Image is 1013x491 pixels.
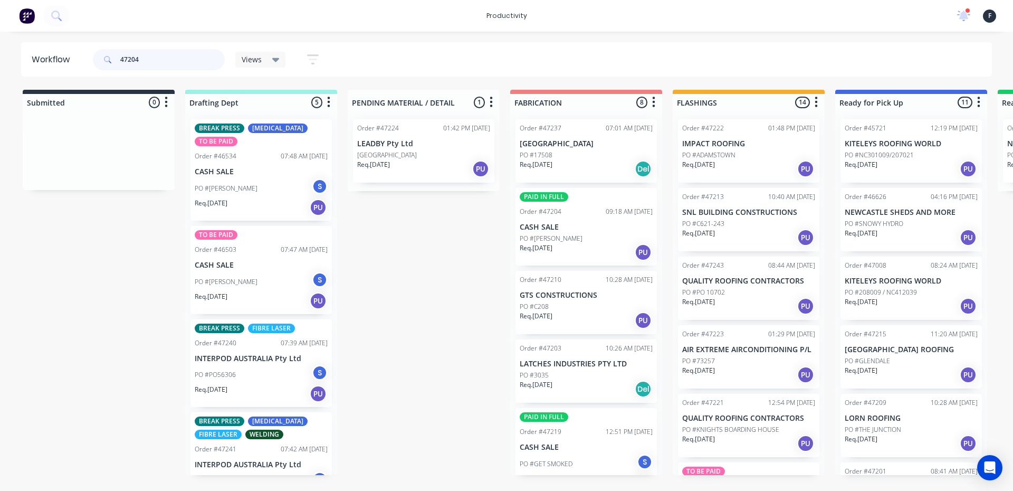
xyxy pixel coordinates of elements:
div: Order #4724308:44 AM [DATE]QUALITY ROOFING CONTRACTORSPO #PO 10702Req.[DATE]PU [678,257,819,320]
div: Order #4722201:48 PM [DATE]IMPACT ROOFINGPO #ADAMSTOWNReq.[DATE]PU [678,119,819,183]
div: TO BE PAIDOrder #4650307:47 AM [DATE]CASH SALEPO #[PERSON_NAME]SReq.[DATE]PU [190,226,332,314]
div: S [312,471,328,487]
div: Order #4662604:16 PM [DATE]NEWCASTLE SHEDS AND MOREPO #SNOWY HYDROReq.[DATE]PU [840,188,982,251]
p: Req. [DATE] [845,366,877,375]
p: Req. [DATE] [682,297,715,307]
div: BREAK PRESS [195,417,244,426]
img: Factory [19,8,35,24]
p: Req. [DATE] [195,385,227,394]
div: Order #47243 [682,261,724,270]
div: 07:39 AM [DATE] [281,338,328,348]
div: 08:41 AM [DATE] [931,467,978,476]
div: PU [797,435,814,452]
p: Req. [DATE] [845,229,877,238]
div: Order #4720310:26 AM [DATE]LATCHES INDUSTRIES PTY LTDPO #3035Req.[DATE]Del [515,339,657,403]
p: QUALITY ROOFING CONTRACTORS [682,277,815,286]
p: QUALITY ROOFING CONTRACTORS [682,414,815,423]
div: 01:29 PM [DATE] [768,329,815,339]
div: Order #47210 [520,275,561,285]
div: WELDING [245,430,283,439]
p: KITELEYS ROOFING WORLD [845,277,978,286]
p: PO #[PERSON_NAME] [520,234,582,243]
p: PO #208009 / NC412039 [845,288,917,297]
div: Workflow [32,53,75,66]
p: INTERPOD AUSTRALIA Pty Ltd [195,354,328,363]
div: PU [797,160,814,177]
p: PO #KNIGHTS BOARDING HOUSE [682,425,779,435]
p: LORN ROOFING [845,414,978,423]
div: S [637,454,653,470]
p: Req. [DATE] [682,229,715,238]
p: Req. [DATE] [195,292,227,301]
p: CASH SALE [520,223,653,232]
p: PO #SNOWY HYDRO [845,219,903,229]
div: S [312,365,328,381]
p: Req. [DATE] [682,435,715,444]
p: PO #GET SMOKED [520,459,572,469]
div: PU [472,160,489,177]
p: NEWCASTLE SHEDS AND MORE [845,208,978,217]
div: Order #4721010:28 AM [DATE]GTS CONSTRUCTIONSPO #C208Req.[DATE]PU [515,271,657,334]
div: 10:28 AM [DATE] [931,398,978,408]
span: F [988,11,991,21]
div: 08:44 AM [DATE] [768,261,815,270]
div: Order #4721511:20 AM [DATE][GEOGRAPHIC_DATA] ROOFINGPO #GLENDALEReq.[DATE]PU [840,325,982,389]
p: CASH SALE [195,167,328,176]
p: PO #PO56306 [195,370,236,380]
div: 07:01 AM [DATE] [606,124,653,133]
div: Order #47237 [520,124,561,133]
div: Open Intercom Messenger [977,455,1002,480]
p: SNL BUILDING CONSTRUCTIONS [682,208,815,217]
div: Order #47203 [520,344,561,353]
div: PU [635,244,652,261]
p: Req. [DATE] [195,199,227,208]
p: [GEOGRAPHIC_DATA] ROOFING [845,345,978,354]
div: Del [635,381,652,398]
div: Order #4572112:19 PM [DATE]KITELEYS ROOFING WORLDPO #NC301009/207021Req.[DATE]PU [840,119,982,183]
div: PU [310,385,327,402]
div: PU [310,292,327,309]
div: BREAK PRESS [195,124,244,133]
div: S [312,272,328,288]
div: PU [960,298,977,315]
div: PU [960,435,977,452]
div: PU [635,312,652,329]
div: [MEDICAL_DATA] [248,124,308,133]
p: AIR EXTREME AIRCONDITIONING P/L [682,345,815,354]
div: Order #4723707:01 AM [DATE][GEOGRAPHIC_DATA]PO #17508Req.[DATE]Del [515,119,657,183]
p: CASH SALE [195,261,328,270]
p: Req. [DATE] [357,160,390,169]
div: 04:16 PM [DATE] [931,192,978,202]
p: PO #PO 10702 [682,288,725,297]
div: PU [797,229,814,246]
div: [MEDICAL_DATA] [248,417,308,426]
p: Req. [DATE] [682,160,715,169]
div: Order #4722401:42 PM [DATE]LEADBY Pty Ltd[GEOGRAPHIC_DATA]Req.[DATE]PU [353,119,494,183]
p: INTERPOD AUSTRALIA Pty Ltd [195,460,328,469]
div: Order #45721 [845,124,886,133]
input: Search for orders... [120,49,225,70]
p: PO #3035 [520,371,549,380]
p: PO #GLENDALE [845,356,890,366]
div: Order #47221 [682,398,724,408]
p: PO #C621-243 [682,219,724,229]
p: GTS CONSTRUCTIONS [520,291,653,300]
p: Req. [DATE] [520,380,552,390]
div: Order #47241 [195,445,236,454]
p: Req. [DATE] [845,297,877,307]
p: Req. [DATE] [682,366,715,375]
div: FIBRE LASER [248,324,295,333]
div: 10:26 AM [DATE] [606,344,653,353]
div: 10:28 AM [DATE] [606,275,653,285]
div: TO BE PAID [195,230,237,240]
p: Req. [DATE] [845,435,877,444]
p: PO #[PERSON_NAME] [195,277,257,287]
div: 12:19 PM [DATE] [931,124,978,133]
div: Order #46534 [195,152,236,161]
div: Order #4722112:54 PM [DATE]QUALITY ROOFING CONTRACTORSPO #KNIGHTS BOARDING HOUSEReq.[DATE]PU [678,394,819,457]
p: PO #ADAMSTOWN [682,150,735,160]
p: PO #THE JUNCTION [845,425,901,435]
div: Order #46503 [195,245,236,254]
p: LEADBY Pty Ltd [357,139,490,148]
p: Req. [DATE] [520,311,552,321]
